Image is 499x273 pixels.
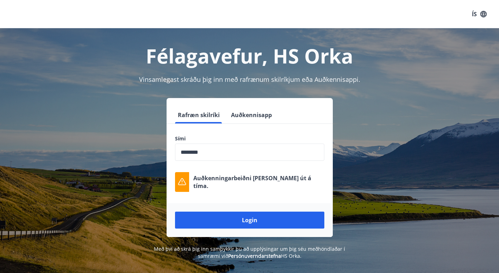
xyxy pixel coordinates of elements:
[175,107,223,123] button: Rafræn skilríki
[468,8,491,20] button: ÍS
[139,75,360,84] span: Vinsamlegast skráðu þig inn með rafrænum skilríkjum eða Auðkennisappi.
[228,107,275,123] button: Auðkennisapp
[228,253,281,259] a: Persónuverndarstefna
[175,212,324,229] button: Login
[8,42,491,69] h1: Félagavefur, HS Orka
[175,135,324,142] label: Sími
[154,245,345,259] span: Með því að skrá þig inn samþykkir þú að upplýsingar um þig séu meðhöndlaðar í samræmi við HS Orka.
[193,174,324,190] p: Auðkenningarbeiðni [PERSON_NAME] út á tíma.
